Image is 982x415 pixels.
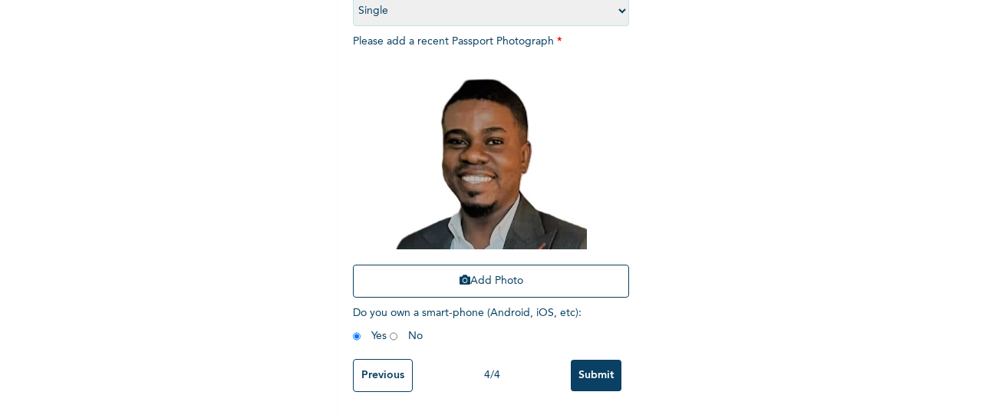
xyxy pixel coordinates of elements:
[353,308,582,341] span: Do you own a smart-phone (Android, iOS, etc) : Yes No
[353,265,629,298] button: Add Photo
[571,360,621,391] input: Submit
[413,367,571,384] div: 4 / 4
[353,359,413,392] input: Previous
[395,58,587,249] img: Crop
[353,36,629,305] span: Please add a recent Passport Photograph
